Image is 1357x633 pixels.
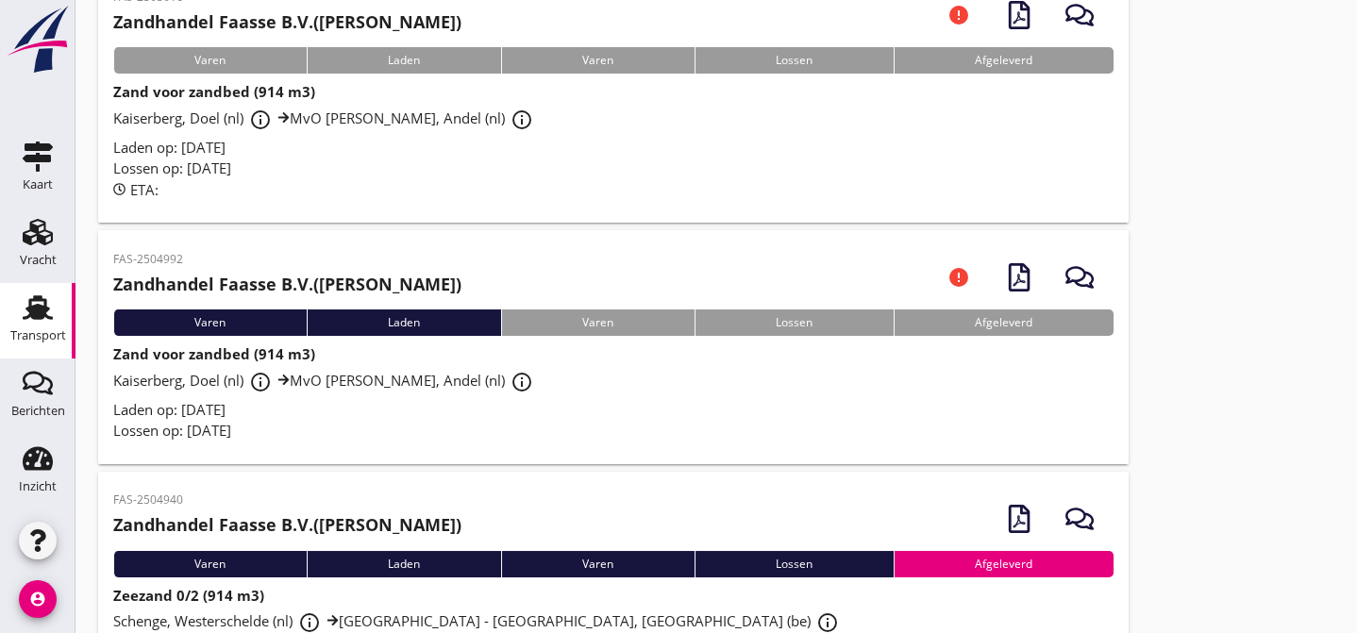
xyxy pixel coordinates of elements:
h2: ([PERSON_NAME]) [113,272,461,297]
div: Afgeleverd [894,309,1114,336]
div: Varen [501,309,695,336]
span: Laden op: [DATE] [113,138,226,157]
p: FAS-2504940 [113,491,461,508]
i: info_outline [249,371,272,393]
div: Transport [10,329,66,341]
div: Lossen [695,309,894,336]
strong: Zandhandel Faasse B.V. [113,513,313,536]
div: Afgeleverd [894,551,1114,577]
span: Laden op: [DATE] [113,400,226,419]
div: Laden [307,47,501,74]
strong: Zandhandel Faasse B.V. [113,273,313,295]
i: info_outline [511,108,533,131]
i: info_outline [511,371,533,393]
div: Laden [307,309,501,336]
div: Varen [113,47,307,74]
h2: ([PERSON_NAME]) [113,512,461,538]
i: account_circle [19,580,57,618]
span: Lossen op: [DATE] [113,421,231,440]
span: Lossen op: [DATE] [113,158,231,177]
span: ETA: [130,180,159,199]
div: Laden [307,551,501,577]
a: FAS-2504992Zandhandel Faasse B.V.([PERSON_NAME])VarenLadenVarenLossenAfgeleverdZand voor zandbed ... [98,230,1129,464]
div: Varen [113,309,307,336]
i: error [932,251,985,304]
div: Kaart [23,178,53,191]
div: Inzicht [19,480,57,492]
span: Schenge, Westerschelde (nl) [GEOGRAPHIC_DATA] - [GEOGRAPHIC_DATA], [GEOGRAPHIC_DATA] (be) [113,611,845,630]
div: Lossen [695,551,894,577]
h2: ([PERSON_NAME]) [113,9,461,35]
div: Lossen [695,47,894,74]
i: info_outline [249,108,272,131]
div: Varen [113,551,307,577]
div: Varen [501,47,695,74]
strong: Zand voor zandbed (914 m3) [113,82,315,101]
strong: Zeezand 0/2 (914 m3) [113,586,264,605]
img: logo-small.a267ee39.svg [4,5,72,75]
div: Varen [501,551,695,577]
p: FAS-2504992 [113,251,461,268]
div: Vracht [20,254,57,266]
strong: Zand voor zandbed (914 m3) [113,344,315,363]
div: Berichten [11,405,65,417]
div: Afgeleverd [894,47,1114,74]
span: Kaiserberg, Doel (nl) MvO [PERSON_NAME], Andel (nl) [113,371,539,390]
strong: Zandhandel Faasse B.V. [113,10,313,33]
span: Kaiserberg, Doel (nl) MvO [PERSON_NAME], Andel (nl) [113,108,539,127]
